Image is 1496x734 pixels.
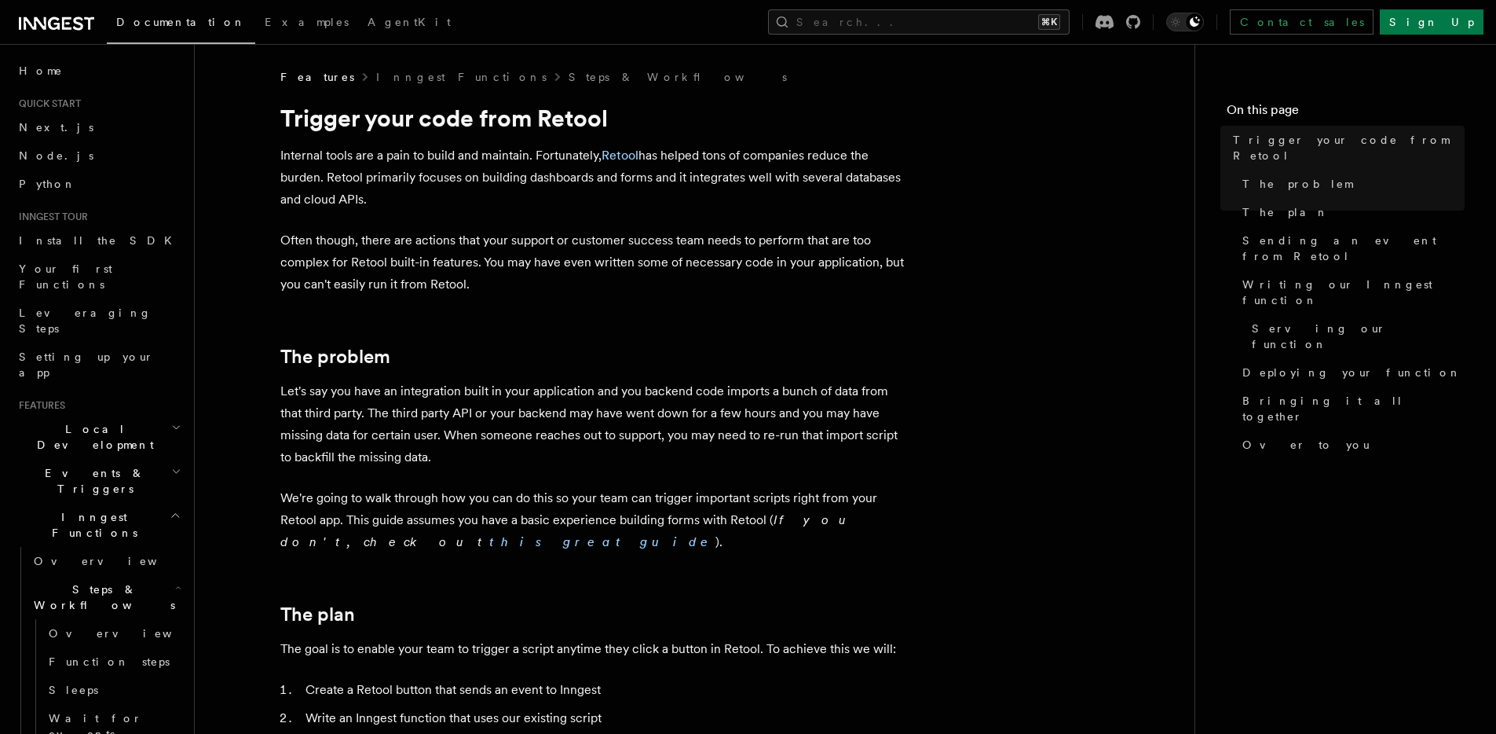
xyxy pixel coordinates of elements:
a: Documentation [107,5,255,44]
span: Events & Triggers [13,465,171,497]
p: Internal tools are a pain to build and maintain. Fortunately, has helped tons of companies reduce... [280,145,909,211]
a: Deploying your function [1236,358,1465,387]
span: Serving our function [1252,321,1465,352]
span: Deploying your function [1242,365,1461,380]
h4: On this page [1227,101,1465,126]
a: Node.js [13,141,185,170]
span: Overview [34,555,196,567]
a: The problem [280,346,390,368]
span: Sleeps [49,684,98,696]
span: Local Development [13,421,171,453]
span: Your first Functions [19,262,112,291]
span: Python [19,178,76,190]
a: Sign Up [1380,9,1483,35]
p: The goal is to enable your team to trigger a script anytime they click a button in Retool. To ach... [280,638,909,660]
button: Search...⌘K [768,9,1070,35]
span: Examples [265,16,349,28]
span: Documentation [116,16,246,28]
a: Python [13,170,185,198]
a: Steps & Workflows [569,69,787,85]
span: Node.js [19,149,93,162]
span: Leveraging Steps [19,306,152,335]
span: Home [19,63,63,79]
span: Setting up your app [19,350,154,379]
p: We're going to walk through how you can do this so your team can trigger important scripts right ... [280,487,909,553]
a: Home [13,57,185,85]
span: Overview [49,627,210,640]
a: Leveraging Steps [13,299,185,343]
span: Function steps [49,655,170,668]
li: Create a Retool button that sends an event to Inngest [301,679,909,701]
kbd: ⌘K [1038,14,1060,30]
span: Inngest Functions [13,509,170,541]
span: Sending an event from Retool [1242,233,1465,264]
a: Trigger your code from Retool [1227,126,1465,170]
a: Overview [42,619,185,648]
a: Inngest Functions [376,69,547,85]
a: Next.js [13,113,185,141]
button: Local Development [13,415,185,459]
span: The plan [1242,204,1329,220]
a: Serving our function [1245,314,1465,358]
a: Sending an event from Retool [1236,226,1465,270]
a: Retool [602,148,638,163]
span: The problem [1242,176,1352,192]
a: AgentKit [358,5,460,42]
button: Events & Triggers [13,459,185,503]
span: Install the SDK [19,234,181,247]
a: The problem [1236,170,1465,198]
span: Over to you [1242,437,1370,453]
li: Write an Inngest function that uses our existing script [301,707,909,729]
span: Next.js [19,121,93,134]
a: Install the SDK [13,226,185,255]
a: Your first Functions [13,255,185,299]
h1: Trigger your code from Retool [280,104,909,132]
button: Inngest Functions [13,503,185,547]
span: Features [13,399,65,412]
a: Overview [27,547,185,575]
a: The plan [1236,198,1465,226]
span: Trigger your code from Retool [1233,132,1465,163]
a: this great guide [489,534,715,549]
a: Sleeps [42,676,185,704]
span: Quick start [13,97,81,110]
a: Bringing it all together [1236,387,1465,431]
button: Toggle dark mode [1166,13,1204,31]
p: Often though, there are actions that your support or customer success team needs to perform that ... [280,229,909,295]
span: Steps & Workflows [27,582,175,613]
a: The plan [280,604,355,626]
span: Bringing it all together [1242,393,1465,424]
a: Writing our Inngest function [1236,270,1465,314]
span: Inngest tour [13,211,88,223]
a: Setting up your app [13,343,185,387]
a: Contact sales [1230,9,1373,35]
a: Examples [255,5,358,42]
span: Writing our Inngest function [1242,277,1465,308]
button: Steps & Workflows [27,575,185,619]
span: Features [280,69,354,85]
a: Function steps [42,648,185,676]
p: Let's say you have an integration built in your application and you backend code imports a bunch ... [280,380,909,468]
a: Over to you [1236,431,1465,459]
span: AgentKit [368,16,451,28]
